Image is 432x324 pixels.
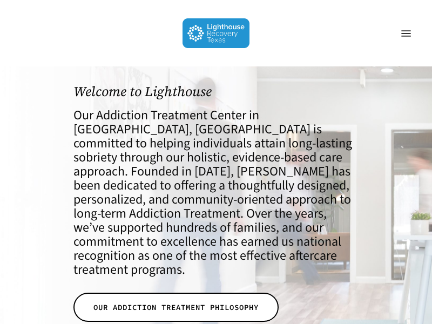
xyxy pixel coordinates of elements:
[183,18,250,48] img: Lighthouse Recovery Texas
[93,302,259,313] span: OUR ADDICTION TREATMENT PHILOSOPHY
[73,109,359,277] h4: Our Addiction Treatment Center in [GEOGRAPHIC_DATA], [GEOGRAPHIC_DATA] is committed to helping in...
[395,28,417,39] a: Navigation Menu
[73,293,279,322] a: OUR ADDICTION TREATMENT PHILOSOPHY
[73,84,359,99] h1: Welcome to Lighthouse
